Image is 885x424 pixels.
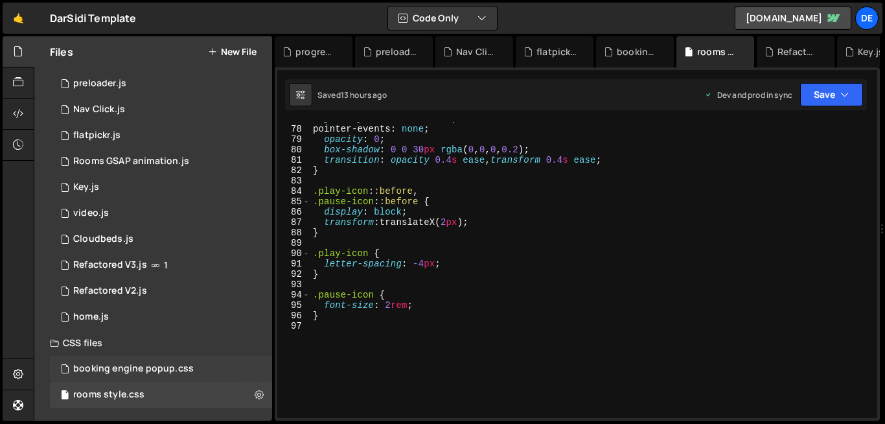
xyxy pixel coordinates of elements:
div: video.js [73,207,109,219]
div: 94 [277,290,310,300]
div: DarSidi Template [50,10,137,26]
div: Refactored V3.js [73,259,147,271]
div: Key.js [73,182,99,193]
div: preloader.js [376,45,417,58]
div: 97 [277,321,310,331]
div: 85 [277,196,310,207]
div: 84 [277,186,310,196]
div: 79 [277,134,310,145]
div: 15943/47622.js [50,148,272,174]
div: rooms style.css [73,389,144,401]
button: New File [208,47,257,57]
div: 15943/48037.css [50,356,272,382]
div: 15943/48056.js [50,97,272,123]
div: home.js [73,311,109,323]
div: 15943/43581.js [50,200,272,226]
a: [DOMAIN_NAME] [735,6,851,30]
div: 90 [277,248,310,259]
div: 83 [277,176,310,186]
div: rooms style.css [697,45,739,58]
div: 88 [277,228,310,238]
div: 78 [277,124,310,134]
div: 81 [277,155,310,165]
div: Refactored V2.js [73,285,147,297]
div: 95 [277,300,310,311]
div: preloader.js [73,78,126,89]
div: booking engine popup.css [73,363,194,375]
div: CSS files [34,330,272,356]
div: 89 [277,238,310,248]
div: 15943/48039.js [50,123,272,148]
div: 15943/42886.js [50,304,272,330]
div: 15943/47785.js [50,174,272,200]
div: Dev and prod in sync [704,89,792,100]
div: Refactored V3.js [777,45,819,58]
a: De [855,6,879,30]
div: 86 [277,207,310,217]
div: 80 [277,145,310,155]
div: 82 [277,165,310,176]
div: 92 [277,269,310,279]
div: booking engine popup.css [617,45,658,58]
button: Code Only [388,6,497,30]
div: Saved [317,89,387,100]
div: 15943/47442.js [50,252,272,278]
button: Save [800,83,863,106]
div: Nav Click.js [456,45,498,58]
div: 15943/45697.js [50,278,272,304]
div: 87 [277,217,310,228]
div: 15943/48032.css [50,382,272,408]
div: Key.js [858,45,884,58]
div: 15943/48068.js [50,71,272,97]
div: 96 [277,311,310,321]
div: flatpickr.js [73,130,121,141]
span: 1 [164,260,168,270]
div: progress drag.js [295,45,337,58]
div: Nav Click.js [73,104,125,115]
div: Rooms GSAP animation.js [73,156,189,167]
div: flatpickr.js [536,45,578,58]
a: 🤙 [3,3,34,34]
div: 93 [277,279,310,290]
div: 91 [277,259,310,269]
div: 15943/47638.js [50,226,272,252]
div: 13 hours ago [341,89,387,100]
div: Cloudbeds.js [73,233,133,245]
h2: Files [50,45,73,59]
